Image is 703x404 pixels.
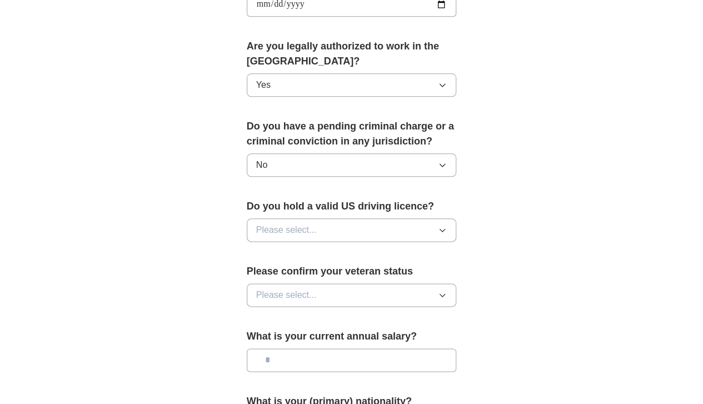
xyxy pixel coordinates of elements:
[247,199,457,214] label: Do you hold a valid US driving licence?
[256,288,317,302] span: Please select...
[256,78,271,92] span: Yes
[256,158,267,172] span: No
[247,283,457,307] button: Please select...
[247,153,457,177] button: No
[247,264,457,279] label: Please confirm your veteran status
[247,119,457,149] label: Do you have a pending criminal charge or a criminal conviction in any jurisdiction?
[256,223,317,237] span: Please select...
[247,73,457,97] button: Yes
[247,218,457,242] button: Please select...
[247,329,457,344] label: What is your current annual salary?
[247,39,457,69] label: Are you legally authorized to work in the [GEOGRAPHIC_DATA]?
